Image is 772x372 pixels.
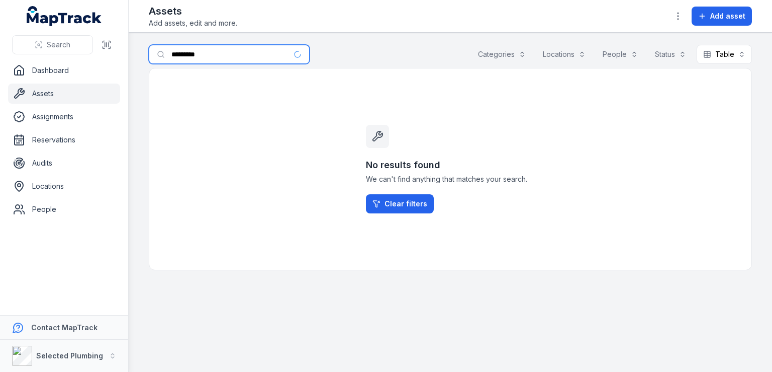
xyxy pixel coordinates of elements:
a: Assignments [8,107,120,127]
a: People [8,199,120,219]
strong: Selected Plumbing [36,351,103,360]
button: People [596,45,644,64]
button: Locations [536,45,592,64]
span: Search [47,40,70,50]
a: Clear filters [366,194,434,213]
a: Locations [8,176,120,196]
span: We can't find anything that matches your search. [366,174,535,184]
a: Dashboard [8,60,120,81]
a: Reservations [8,130,120,150]
a: Audits [8,153,120,173]
a: MapTrack [27,6,102,26]
button: Table [697,45,752,64]
a: Assets [8,84,120,104]
strong: Contact MapTrack [31,323,98,332]
button: Categories [471,45,532,64]
h2: Assets [149,4,237,18]
span: Add assets, edit and more. [149,18,237,28]
span: Add asset [710,11,745,21]
h3: No results found [366,158,535,172]
button: Add asset [692,7,752,26]
button: Status [648,45,693,64]
button: Search [12,35,93,54]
